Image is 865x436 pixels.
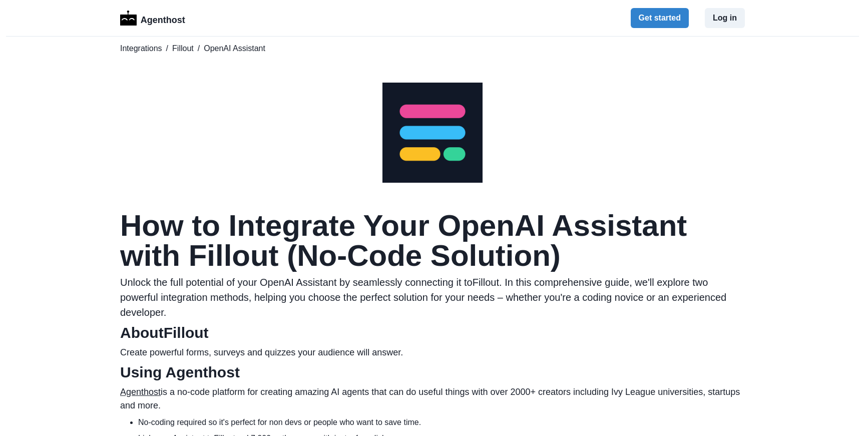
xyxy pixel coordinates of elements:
[120,11,137,26] img: Logo
[120,324,745,342] h2: About Fillout
[120,387,161,397] a: Agenthost
[204,43,265,55] span: OpenAI Assistant
[705,8,745,28] button: Log in
[120,275,745,320] p: Unlock the full potential of your OpenAI Assistant by seamlessly connecting it to Fillout . In th...
[166,43,168,55] span: /
[120,346,745,359] p: Create powerful forms, surveys and quizzes your audience will answer.
[120,385,745,412] p: is a no-code platform for creating amazing AI agents that can do useful things with over 2000+ cr...
[382,83,483,183] img: Fillout logo for OpenAI Assistant integration
[120,211,745,271] h1: How to Integrate Your OpenAI Assistant with Fillout (No-Code Solution)
[120,43,162,55] a: Integrations
[141,10,185,27] p: Agenthost
[120,43,745,55] nav: breadcrumb
[198,43,200,55] span: /
[138,416,745,428] li: No-coding required so it's perfect for non devs or people who want to save time.
[120,10,185,27] a: LogoAgenthost
[120,363,745,381] h2: Using Agenthost
[631,8,689,28] button: Get started
[172,43,194,55] a: Fillout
